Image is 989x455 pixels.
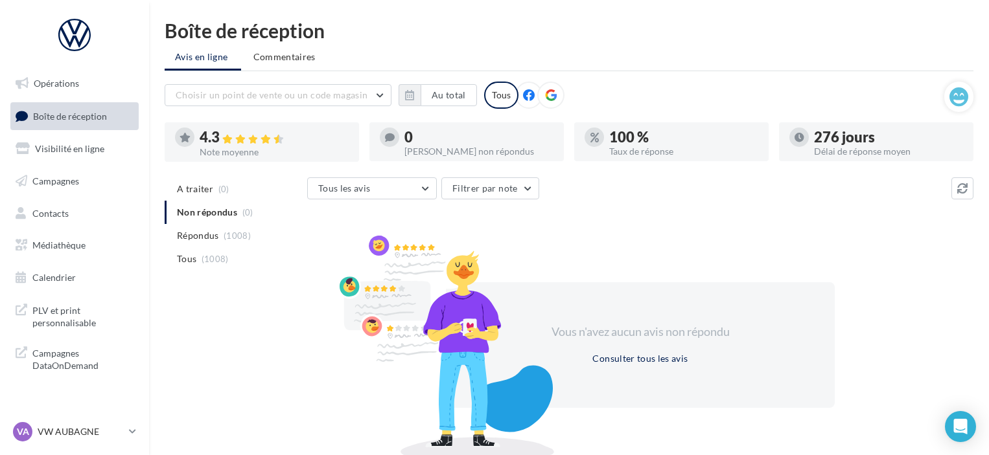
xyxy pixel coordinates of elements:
[177,229,219,242] span: Répondus
[609,147,758,156] div: Taux de réponse
[165,84,391,106] button: Choisir un point de vente ou un code magasin
[218,184,229,194] span: (0)
[35,143,104,154] span: Visibilité en ligne
[8,296,141,335] a: PLV et print personnalisable
[945,411,976,442] div: Open Intercom Messenger
[484,82,518,109] div: Tous
[253,50,316,63] span: Commentaires
[814,130,963,144] div: 276 jours
[32,302,134,329] span: PLV et print personnalisable
[17,425,29,438] span: VA
[318,183,371,194] span: Tous les avis
[307,177,437,199] button: Tous les avis
[32,344,134,372] span: Campagnes DataOnDemand
[421,84,477,106] button: Au total
[8,200,141,227] a: Contacts
[32,175,79,186] span: Campagnes
[529,324,752,340] div: Vous n'avez aucun avis non répondu
[8,135,141,162] a: Visibilité en ligne
[200,148,349,157] div: Note moyenne
[176,89,367,100] span: Choisir un point de vente ou un code magasin
[587,351,693,366] button: Consulter tous les avis
[200,130,349,145] div: 4.3
[32,272,76,283] span: Calendrier
[8,264,141,291] a: Calendrier
[609,130,758,144] div: 100 %
[33,110,107,121] span: Boîte de réception
[10,419,139,444] a: VA VW AUBAGNE
[8,339,141,377] a: Campagnes DataOnDemand
[32,207,69,218] span: Contacts
[399,84,477,106] button: Au total
[404,147,553,156] div: [PERSON_NAME] non répondus
[177,183,213,195] span: A traiter
[165,21,973,40] div: Boîte de réception
[8,70,141,97] a: Opérations
[224,230,251,241] span: (1008)
[8,102,141,130] a: Boîte de réception
[177,252,196,265] span: Tous
[441,177,539,199] button: Filtrer par note
[404,130,553,144] div: 0
[8,232,141,259] a: Médiathèque
[32,239,86,250] span: Médiathèque
[8,168,141,195] a: Campagnes
[38,425,124,438] p: VW AUBAGNE
[34,78,79,89] span: Opérations
[814,147,963,156] div: Délai de réponse moyen
[202,254,229,264] span: (1008)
